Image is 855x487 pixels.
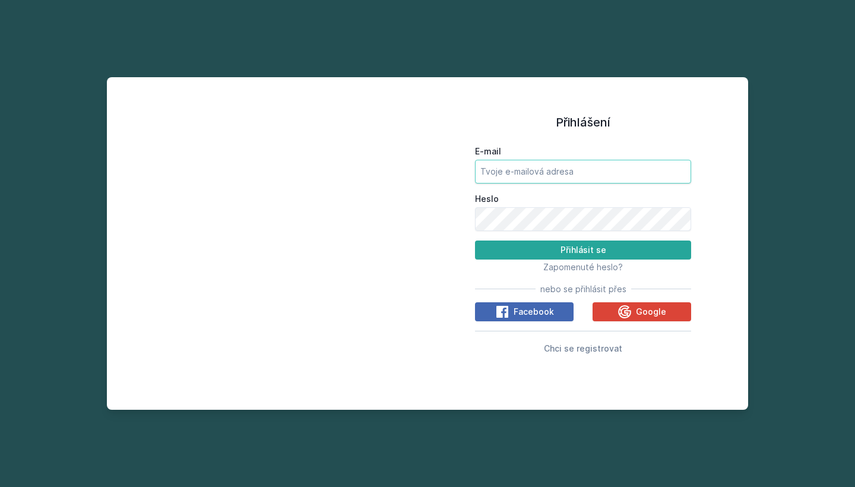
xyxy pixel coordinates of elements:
label: E-mail [475,146,691,157]
button: Facebook [475,302,574,321]
span: nebo se přihlásit přes [540,283,626,295]
button: Přihlásit se [475,241,691,260]
button: Chci se registrovat [544,341,622,355]
label: Heslo [475,193,691,205]
button: Google [593,302,691,321]
span: Zapomenuté heslo? [543,262,623,272]
input: Tvoje e-mailová adresa [475,160,691,184]
h1: Přihlášení [475,113,691,131]
span: Facebook [514,306,554,318]
span: Google [636,306,666,318]
span: Chci se registrovat [544,343,622,353]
